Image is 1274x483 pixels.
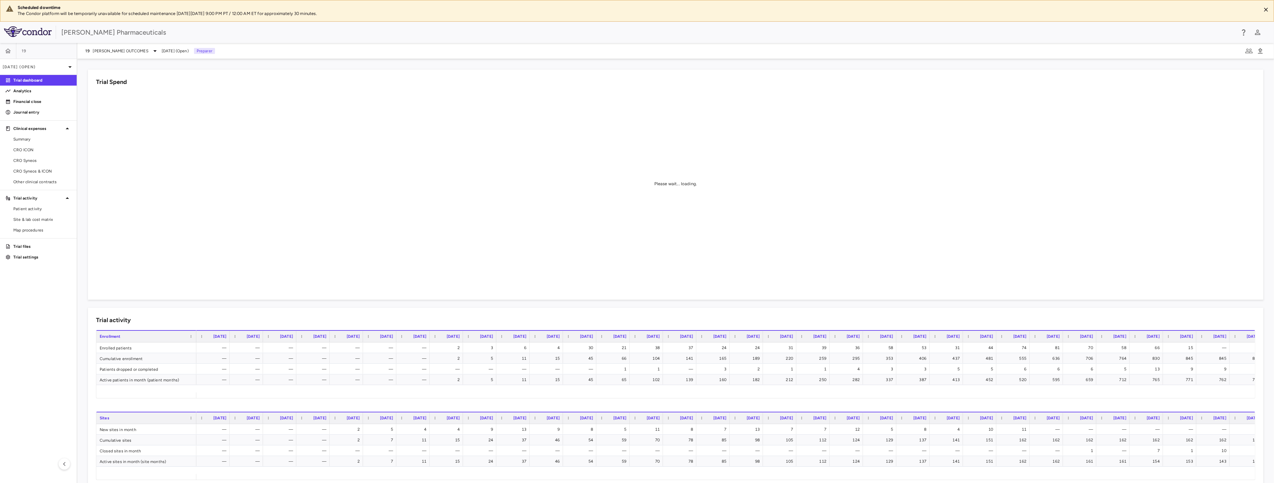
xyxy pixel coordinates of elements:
[1236,364,1260,374] div: 5
[802,374,826,385] div: 250
[813,416,826,420] span: [DATE]
[1069,424,1093,435] div: —
[1136,374,1160,385] div: 765
[13,77,71,83] p: Trial dashboard
[880,334,893,339] span: [DATE]
[902,424,926,435] div: 8
[1136,353,1160,364] div: 830
[502,342,526,353] div: 6
[980,416,993,420] span: [DATE]
[413,416,426,420] span: [DATE]
[913,416,926,420] span: [DATE]
[447,334,460,339] span: [DATE]
[194,48,215,54] p: Preparer
[13,158,71,164] span: CRO Syneos
[96,374,196,385] div: Active patients in month (patient months)
[669,435,693,445] div: 78
[4,26,52,37] img: logo-full-SnFGN8VE.png
[802,342,826,353] div: 39
[1247,334,1260,339] span: [DATE]
[513,416,526,420] span: [DATE]
[947,334,960,339] span: [DATE]
[96,316,131,325] h6: Trial activity
[969,364,993,374] div: 5
[769,435,793,445] div: 105
[1036,353,1060,364] div: 636
[13,126,63,132] p: Clinical expenses
[936,435,960,445] div: 141
[1147,334,1160,339] span: [DATE]
[313,334,326,339] span: [DATE]
[13,195,63,201] p: Trial activity
[936,364,960,374] div: 5
[13,136,71,142] span: Summary
[413,334,426,339] span: [DATE]
[280,416,293,420] span: [DATE]
[580,334,593,339] span: [DATE]
[947,416,960,420] span: [DATE]
[713,334,726,339] span: [DATE]
[936,424,960,435] div: 4
[269,364,293,374] div: —
[336,435,360,445] div: 2
[436,353,460,364] div: 2
[836,364,860,374] div: 4
[380,334,393,339] span: [DATE]
[536,374,560,385] div: 15
[347,416,360,420] span: [DATE]
[602,435,626,445] div: 59
[402,424,426,435] div: 4
[202,353,226,364] div: —
[1136,342,1160,353] div: 66
[369,424,393,435] div: 5
[1080,334,1093,339] span: [DATE]
[1169,342,1193,353] div: 15
[913,334,926,339] span: [DATE]
[302,445,326,456] div: —
[1202,435,1226,445] div: 162
[1236,342,1260,353] div: —
[247,334,260,339] span: [DATE]
[436,435,460,445] div: 15
[1036,364,1060,374] div: 6
[202,435,226,445] div: —
[1136,424,1160,435] div: —
[336,374,360,385] div: —
[96,342,196,353] div: Enrolled patients
[1202,342,1226,353] div: —
[813,334,826,339] span: [DATE]
[1247,416,1260,420] span: [DATE]
[402,374,426,385] div: —
[980,334,993,339] span: [DATE]
[480,334,493,339] span: [DATE]
[636,364,660,374] div: 1
[336,424,360,435] div: 2
[1102,364,1126,374] div: 5
[13,254,71,260] p: Trial settings
[1169,374,1193,385] div: 771
[936,342,960,353] div: 31
[85,48,90,54] span: 19
[1236,435,1260,445] div: 162
[1013,416,1026,420] span: [DATE]
[302,374,326,385] div: —
[669,353,693,364] div: 141
[3,64,66,70] p: [DATE] (Open)
[547,416,560,420] span: [DATE]
[536,435,560,445] div: 46
[536,364,560,374] div: —
[969,374,993,385] div: 452
[1013,334,1026,339] span: [DATE]
[369,374,393,385] div: —
[1169,435,1193,445] div: 162
[1036,424,1060,435] div: —
[1036,342,1060,353] div: 81
[869,364,893,374] div: 3
[602,364,626,374] div: 1
[569,342,593,353] div: 30
[580,416,593,420] span: [DATE]
[380,416,393,420] span: [DATE]
[502,374,526,385] div: 11
[302,353,326,364] div: —
[569,374,593,385] div: 45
